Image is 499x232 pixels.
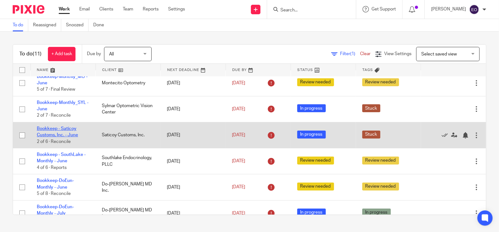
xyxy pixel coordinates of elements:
h1: To do [19,51,42,57]
td: [DATE] [161,96,226,122]
span: Review needed [297,157,334,164]
span: Stuck [362,104,380,112]
span: [DATE] [232,185,245,190]
a: To do [13,19,28,31]
td: Montecito Optometry [95,70,161,96]
a: Snoozed [66,19,89,31]
span: 5 of 7 · Final Review [37,87,75,92]
a: Email [79,6,90,12]
a: Bookkeep - Saticoy Customs, Inc. - June [37,126,78,137]
span: In progress [297,104,326,112]
a: Work [59,6,70,12]
td: [DATE] [161,148,226,174]
span: 5 of 8 · Reconcile [37,191,71,196]
span: 2 of 6 · Reconcile [37,139,71,144]
span: 4 of 6 · Reports [37,165,67,170]
td: [DATE] [161,70,226,96]
span: [DATE] [232,107,245,111]
span: In progress [297,131,326,139]
span: [DATE] [232,211,245,216]
a: Clients [99,6,113,12]
img: svg%3E [469,4,479,15]
a: Done [93,19,109,31]
span: Filter [340,52,360,56]
a: Mark as done [442,132,451,138]
td: [DATE] [161,174,226,200]
span: Stuck [362,131,380,139]
span: Review needed [362,183,399,190]
td: Southlake Endocrinology, PLLC [95,148,161,174]
p: [PERSON_NAME] [431,6,466,12]
img: Pixie [13,5,44,14]
td: Saticoy Customs, Inc. [95,122,161,148]
td: [DATE] [161,200,226,226]
span: [DATE] [232,81,245,85]
span: 2 of 7 · Reconcile [37,113,71,118]
span: (1) [350,52,355,56]
a: Reassigned [33,19,61,31]
span: Review needed [362,157,399,164]
span: Tags [362,68,373,72]
span: View Settings [384,52,411,56]
a: Clear [360,52,371,56]
span: Review needed [297,183,334,190]
span: (11) [33,51,42,56]
a: Bookkeep - SouthLake - Monthly - June [37,152,86,163]
a: + Add task [48,47,76,61]
span: Review needed [297,78,334,86]
span: Get Support [371,7,396,11]
a: Bookkeep-Monthly_MO - June [37,74,88,85]
a: Bookkeep-Monthly_SYL - June [37,100,89,111]
span: In progress [297,209,326,216]
td: Do-[PERSON_NAME] MD Inc. [95,174,161,200]
td: [DATE] [161,122,226,148]
a: Bookkeep-DoEun-Monthly - July [37,205,74,216]
span: Select saved view [421,52,457,56]
a: Settings [168,6,185,12]
p: Due by [87,51,101,57]
td: Sylmar Optometric Vision Center [95,96,161,122]
td: Do-[PERSON_NAME] MD Inc. [95,200,161,226]
a: Reports [143,6,159,12]
span: [DATE] [232,159,245,164]
span: [DATE] [232,133,245,137]
a: Team [123,6,133,12]
span: All [109,52,114,56]
span: Review needed [362,78,399,86]
a: Bookkeep-DoEun-Monthly - June [37,178,74,189]
input: Search [280,8,337,13]
span: In progress [362,209,391,216]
